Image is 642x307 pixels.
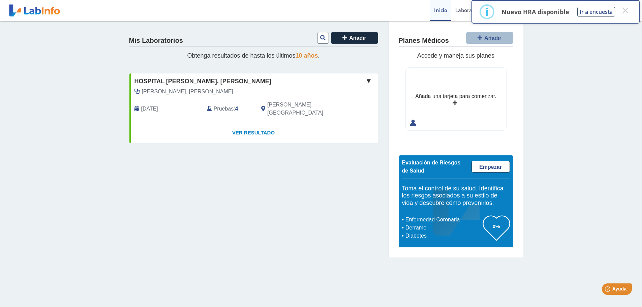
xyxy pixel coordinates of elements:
[402,160,461,174] span: Evaluación de Riesgos de Salud
[404,232,483,240] li: Diabetes
[402,185,510,207] h5: Toma el control de su salud. Identifica los riesgos asociados a su estilo de vida y descubre cómo...
[349,35,366,41] span: Añadir
[129,37,183,45] h4: Mis Laboratorios
[471,161,510,173] a: Empezar
[267,101,342,117] span: Ponce, PR
[129,122,378,144] a: Ver Resultado
[214,105,234,113] span: Pruebas
[479,164,502,170] span: Empezar
[404,224,483,232] li: Derrame
[582,281,635,300] iframe: Help widget launcher
[501,8,569,16] p: Nuevo HRA disponible
[485,6,489,18] div: i
[417,52,494,59] span: Accede y maneja sus planes
[187,52,319,59] span: Obtenga resultados de hasta los últimos .
[483,222,510,231] h3: 0%
[415,92,496,100] div: Añada una tarjeta para comenzar.
[577,7,615,17] button: Ir a encuesta
[296,52,318,59] span: 10 años
[331,32,378,44] button: Añadir
[399,37,449,45] h4: Planes Médicos
[235,106,238,112] b: 4
[404,216,483,224] li: Enfermedad Coronaria
[134,77,271,86] span: Hospital [PERSON_NAME], [PERSON_NAME]
[619,4,631,17] button: Close this dialog
[202,101,256,117] div: :
[484,35,501,41] span: Añadir
[142,88,233,96] span: Soto Torres, Yasmin
[466,32,513,44] button: Añadir
[141,105,158,113] span: 2025-09-25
